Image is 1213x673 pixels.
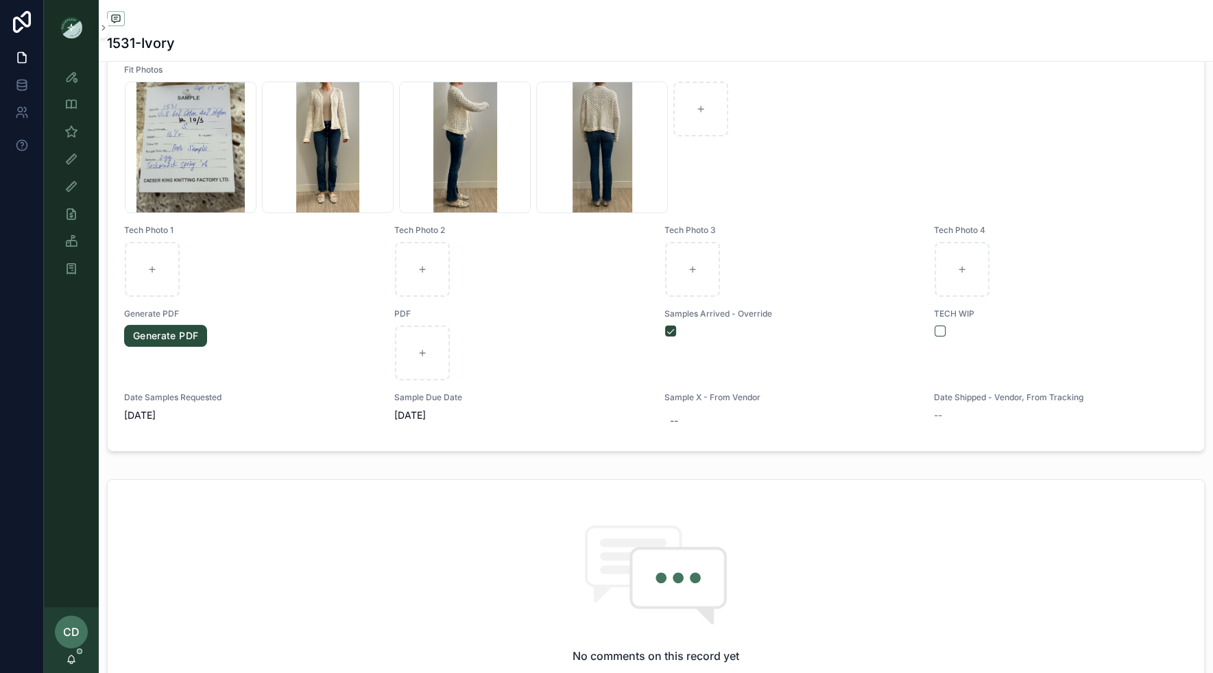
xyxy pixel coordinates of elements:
span: Tech Photo 3 [664,225,918,236]
span: TECH WIP [934,308,1188,319]
a: Generate PDF [124,325,207,347]
span: Tech Photo 1 [124,225,378,236]
span: PDF [394,308,648,319]
span: Date Samples Requested [124,392,378,403]
span: Samples Arrived - Override [664,308,918,319]
div: -- [670,414,678,428]
span: [DATE] [394,408,648,422]
span: [DATE] [124,408,378,422]
h1: 1531-Ivory [107,34,175,53]
span: -- [934,408,942,422]
span: Generate PDF [124,308,378,319]
h2: No comments on this record yet [573,648,739,664]
span: Date Shipped - Vendor, From Tracking [934,392,1188,403]
span: Sample X - From Vendor [664,392,918,403]
span: Tech Photo 4 [934,225,1188,236]
span: CD [63,624,80,640]
span: Sample Due Date [394,392,648,403]
div: scrollable content [44,55,99,299]
img: App logo [60,16,82,38]
span: Fit Photos [124,64,1188,75]
span: Tech Photo 2 [394,225,648,236]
